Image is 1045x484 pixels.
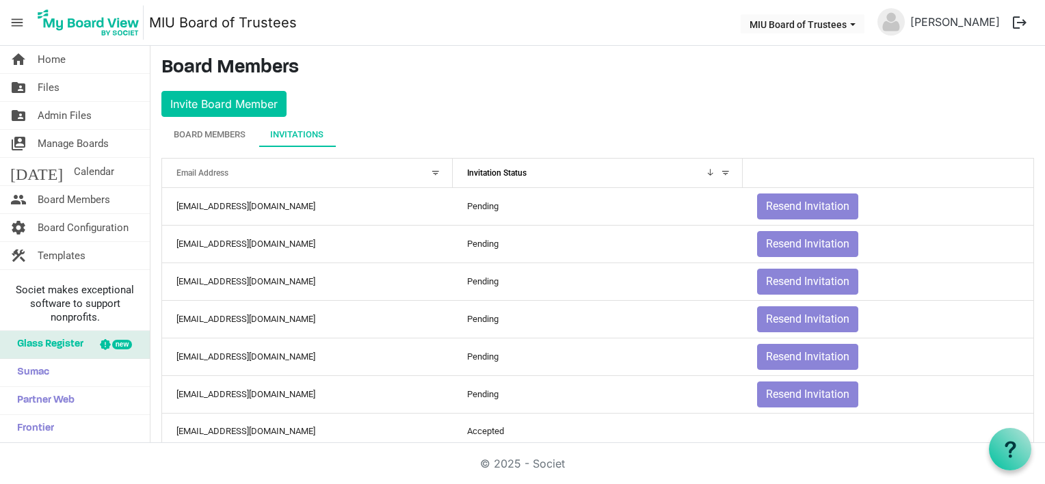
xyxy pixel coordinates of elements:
[38,242,85,269] span: Templates
[453,338,743,375] td: Pending column header Invitation Status
[453,300,743,338] td: Pending column header Invitation Status
[74,158,114,185] span: Calendar
[162,375,453,413] td: sdillbeck@maharishi.net column header Email Address
[757,193,858,219] button: Resend Invitation
[10,74,27,101] span: folder_shared
[757,381,858,407] button: Resend Invitation
[161,91,287,117] button: Invite Board Member
[480,457,565,470] a: © 2025 - Societ
[10,331,83,358] span: Glass Register
[10,130,27,157] span: switch_account
[743,225,1033,263] td: Resend Invitation is template cell column header
[6,283,144,324] span: Societ makes exceptional software to support nonprofits.
[38,130,109,157] span: Manage Boards
[757,231,858,257] button: Resend Invitation
[162,300,453,338] td: ralansky@gmai.com column header Email Address
[743,188,1033,225] td: Resend Invitation is template cell column header
[453,263,743,300] td: Pending column header Invitation Status
[10,214,27,241] span: settings
[10,186,27,213] span: people
[453,188,743,225] td: Pending column header Invitation Status
[453,413,743,450] td: Accepted column header Invitation Status
[38,186,110,213] span: Board Members
[34,5,144,40] img: My Board View Logo
[453,225,743,263] td: Pending column header Invitation Status
[743,413,1033,450] td: is template cell column header
[161,57,1034,80] h3: Board Members
[10,242,27,269] span: construction
[162,225,453,263] td: tnader@miu.edu column header Email Address
[162,263,453,300] td: sherriott@miu.edu column header Email Address
[743,300,1033,338] td: Resend Invitation is template cell column header
[174,128,246,142] div: Board Members
[743,338,1033,375] td: Resend Invitation is template cell column header
[38,74,59,101] span: Files
[38,214,129,241] span: Board Configuration
[1005,8,1034,37] button: logout
[162,188,453,225] td: primeministeroffice@maharishi.net column header Email Address
[467,168,527,178] span: Invitation Status
[4,10,30,36] span: menu
[176,168,228,178] span: Email Address
[10,46,27,73] span: home
[10,158,63,185] span: [DATE]
[757,344,858,370] button: Resend Invitation
[34,5,149,40] a: My Board View Logo
[453,375,743,413] td: Pending column header Invitation Status
[112,340,132,349] div: new
[743,375,1033,413] td: Resend Invitation is template cell column header
[757,269,858,295] button: Resend Invitation
[161,122,1034,147] div: tab-header
[162,338,453,375] td: rajarafael@maharishi.net column header Email Address
[10,415,54,442] span: Frontier
[757,306,858,332] button: Resend Invitation
[741,14,864,33] button: MIU Board of Trustees dropdownbutton
[10,387,75,414] span: Partner Web
[877,8,905,36] img: no-profile-picture.svg
[162,413,453,450] td: rajastanley@maharishi.net column header Email Address
[10,102,27,129] span: folder_shared
[149,9,297,36] a: MIU Board of Trustees
[10,359,49,386] span: Sumac
[905,8,1005,36] a: [PERSON_NAME]
[38,102,92,129] span: Admin Files
[270,128,323,142] div: Invitations
[38,46,66,73] span: Home
[743,263,1033,300] td: Resend Invitation is template cell column header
